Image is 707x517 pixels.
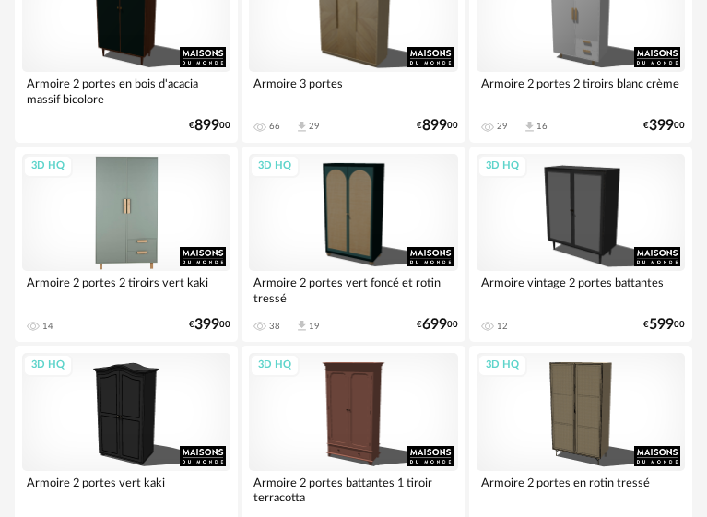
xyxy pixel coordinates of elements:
span: 899 [194,120,219,132]
div: 14 [42,321,53,332]
div: 3D HQ [477,155,527,178]
div: Armoire 2 portes 2 tiroirs blanc crème [477,72,685,109]
div: 19 [309,321,320,332]
span: Download icon [523,120,536,134]
span: 699 [422,319,447,331]
div: 3D HQ [250,155,300,178]
span: Download icon [295,120,309,134]
div: € 00 [643,120,685,132]
div: 3D HQ [23,354,73,377]
div: € 00 [417,319,458,331]
span: 599 [649,319,674,331]
div: 29 [309,121,320,132]
a: 3D HQ Armoire vintage 2 portes battantes 12 €59900 [469,147,692,342]
div: Armoire 2 portes en bois d'acacia massif bicolore [22,72,230,109]
div: Armoire 2 portes vert foncé et rotin tressé [249,271,457,308]
div: Armoire 3 portes [249,72,457,109]
div: 66 [269,121,280,132]
a: 3D HQ Armoire 2 portes 2 tiroirs vert kaki 14 €39900 [15,147,238,342]
div: 3D HQ [477,354,527,377]
div: 3D HQ [23,155,73,178]
div: Armoire 2 portes vert kaki [22,471,230,508]
a: 3D HQ Armoire 2 portes vert foncé et rotin tressé 38 Download icon 19 €69900 [242,147,465,342]
span: 399 [649,120,674,132]
div: Armoire 2 portes 2 tiroirs vert kaki [22,271,230,308]
div: € 00 [643,319,685,331]
span: Download icon [295,319,309,333]
div: 16 [536,121,548,132]
span: 399 [194,319,219,331]
div: 38 [269,321,280,332]
div: Armoire 2 portes battantes 1 tiroir terracotta [249,471,457,508]
div: 29 [497,121,508,132]
div: 3D HQ [250,354,300,377]
div: € 00 [189,319,230,331]
div: 12 [497,321,508,332]
div: Armoire vintage 2 portes battantes [477,271,685,308]
div: € 00 [417,120,458,132]
span: 899 [422,120,447,132]
div: € 00 [189,120,230,132]
div: Armoire 2 portes en rotin tressé [477,471,685,508]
